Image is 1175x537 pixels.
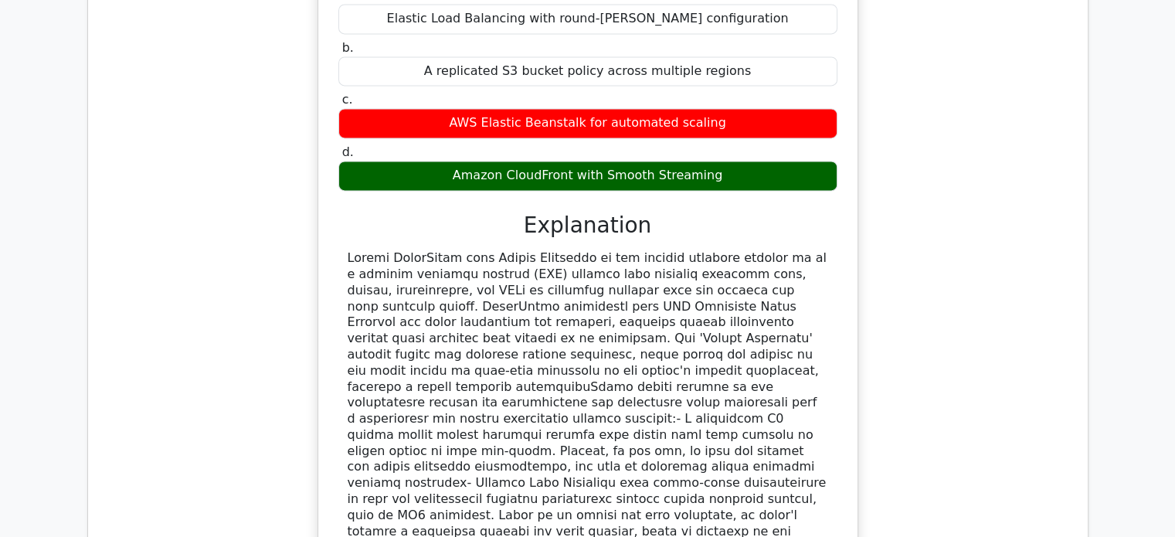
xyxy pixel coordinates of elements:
div: Amazon CloudFront with Smooth Streaming [338,161,837,191]
div: A replicated S3 bucket policy across multiple regions [338,56,837,87]
div: AWS Elastic Beanstalk for automated scaling [338,108,837,138]
span: d. [342,144,354,159]
h3: Explanation [348,212,828,239]
span: c. [342,92,353,107]
div: Elastic Load Balancing with round-[PERSON_NAME] configuration [338,4,837,34]
span: b. [342,40,354,55]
